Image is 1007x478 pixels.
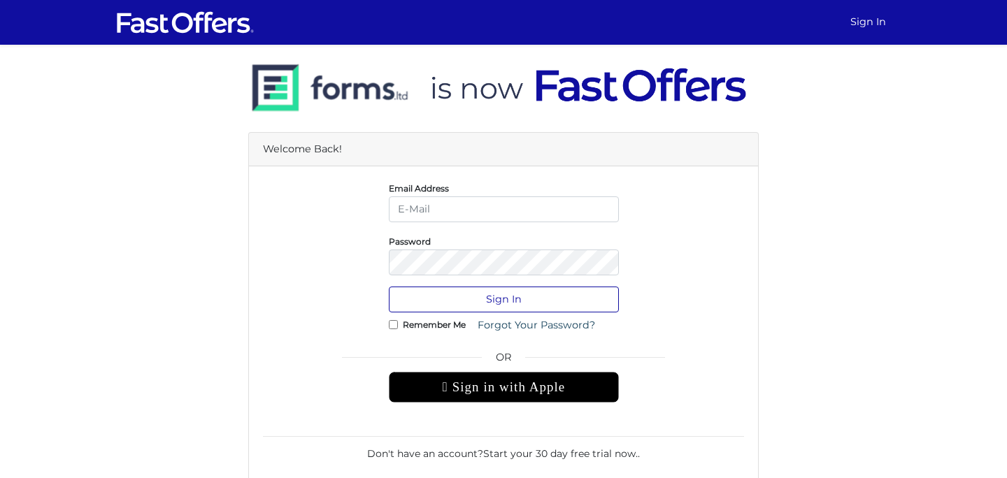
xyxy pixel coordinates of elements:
input: E-Mail [389,196,619,222]
a: Start your 30 day free trial now. [483,447,638,460]
div: Welcome Back! [249,133,758,166]
a: Forgot Your Password? [469,312,604,338]
label: Remember Me [403,323,466,326]
a: Sign In [845,8,892,36]
div: Don't have an account? . [263,436,744,461]
button: Sign In [389,287,619,312]
div: Sign in with Apple [389,372,619,403]
label: Password [389,240,431,243]
span: OR [389,349,619,372]
label: Email Address [389,187,449,190]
